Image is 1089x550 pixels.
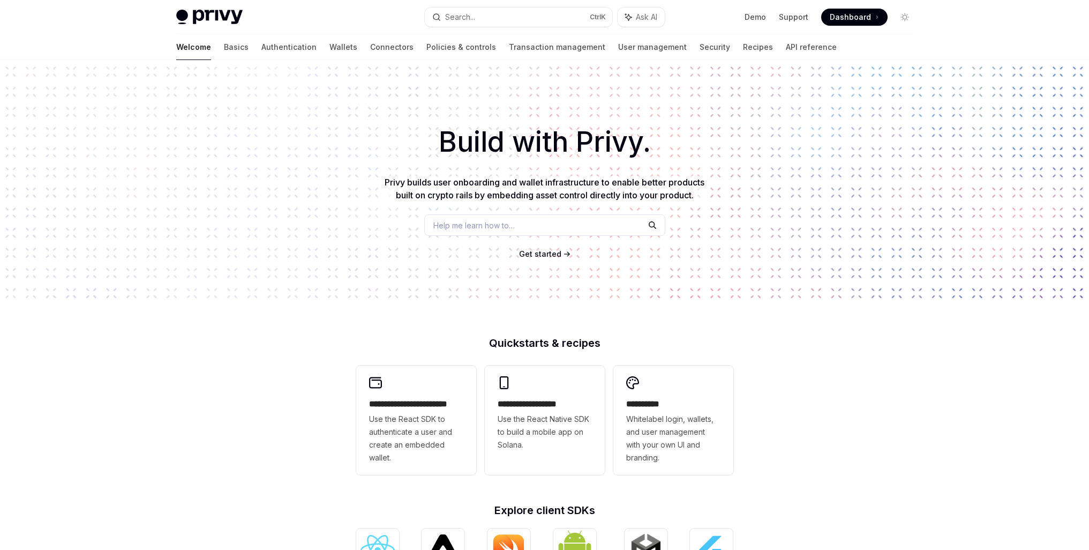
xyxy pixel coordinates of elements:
a: Support [779,12,808,23]
span: Whitelabel login, wallets, and user management with your own UI and branding. [626,413,720,464]
span: Ctrl K [590,13,606,21]
a: Policies & controls [426,34,496,60]
a: User management [618,34,687,60]
a: Connectors [370,34,414,60]
span: Help me learn how to… [433,220,515,231]
a: Demo [745,12,766,23]
a: Security [700,34,730,60]
a: API reference [786,34,837,60]
a: Welcome [176,34,211,60]
a: **** *****Whitelabel login, wallets, and user management with your own UI and branding. [613,366,733,475]
button: Ask AI [618,8,665,27]
a: Authentication [261,34,317,60]
span: Dashboard [830,12,871,23]
a: Dashboard [821,9,888,26]
a: Transaction management [509,34,605,60]
span: Use the React Native SDK to build a mobile app on Solana. [498,413,592,451]
a: **** **** **** ***Use the React Native SDK to build a mobile app on Solana. [485,366,605,475]
span: Privy builds user onboarding and wallet infrastructure to enable better products built on crypto ... [385,177,704,200]
span: Ask AI [636,12,657,23]
div: Search... [445,11,475,24]
h2: Explore client SDKs [356,505,733,516]
a: Get started [519,249,561,259]
h2: Quickstarts & recipes [356,338,733,348]
h1: Build with Privy. [17,121,1072,163]
a: Recipes [743,34,773,60]
button: Search...CtrlK [425,8,612,27]
span: Get started [519,249,561,258]
button: Toggle dark mode [896,9,913,26]
a: Basics [224,34,249,60]
a: Wallets [329,34,357,60]
img: light logo [176,10,243,25]
span: Use the React SDK to authenticate a user and create an embedded wallet. [369,413,463,464]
